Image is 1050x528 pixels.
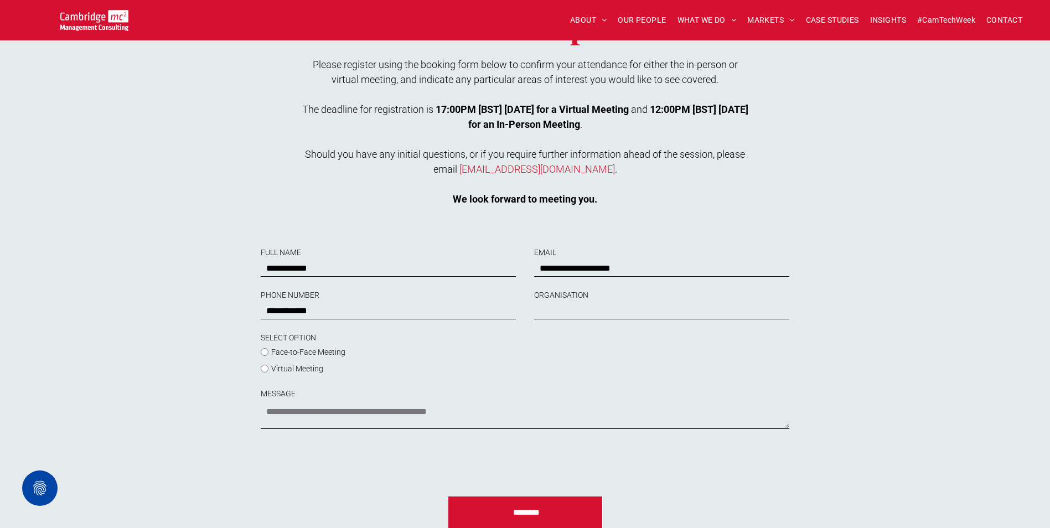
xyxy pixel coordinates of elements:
label: MESSAGE [261,388,789,400]
span: Should you have any initial questions, or if you require further information ahead of the session... [305,148,745,175]
a: ABOUT [565,12,613,29]
a: MARKETS [742,12,800,29]
span: Virtual Meeting [271,364,323,373]
label: PHONE NUMBER [261,289,515,301]
strong: 17:00PM [BST] [DATE] for a Virtual Meeting [436,103,629,115]
strong: 12:00PM [BST] [DATE] for an In-Person Meeting [468,103,748,130]
span: Face-to-Face Meeting [271,348,345,356]
a: CONTACT [981,12,1028,29]
label: FULL NAME [261,247,515,258]
input: Face-to-Face Meeting [261,348,268,356]
span: . [615,163,617,175]
span: and [631,103,648,115]
label: SELECT OPTION [261,332,425,344]
span: . [580,118,582,130]
a: OUR PEOPLE [612,12,671,29]
span: Please register using the booking form below to confirm your attendance for either the in-person ... [313,59,738,85]
iframe: reCAPTCHA [261,442,429,485]
a: CASE STUDIES [800,12,865,29]
a: #CamTechWeek [912,12,981,29]
img: Cambridge MC Logo [60,10,128,31]
a: INSIGHTS [865,12,912,29]
input: Virtual Meeting [261,365,268,372]
label: ORGANISATION [534,289,789,301]
strong: We look forward to meeting you. [453,193,597,205]
span: The deadline for registration is [302,103,433,115]
a: WHAT WE DO [672,12,742,29]
a: [EMAIL_ADDRESS][DOMAIN_NAME] [459,163,615,175]
label: EMAIL [534,247,789,258]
